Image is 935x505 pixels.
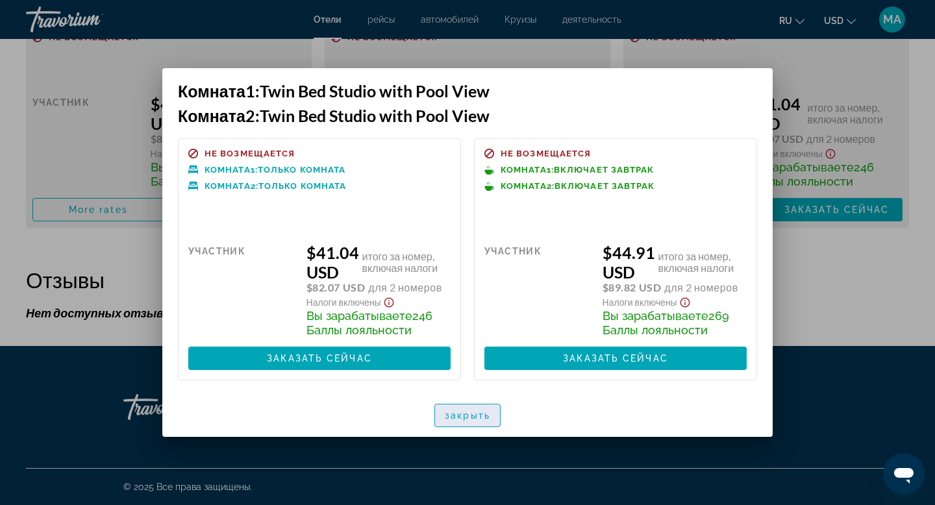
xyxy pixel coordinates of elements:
span: 2: [178,106,260,125]
span: Не возмещается [501,149,591,158]
div: $44.91 USD [603,243,747,282]
span: Комната [205,165,251,175]
span: 269 Баллы лояльности [603,309,729,337]
button: Заказать сейчас [188,347,451,370]
span: Комната [501,165,547,175]
span: для 2 номеров [664,282,738,293]
span: Заказать сейчас [563,353,668,363]
div: участник [188,243,297,337]
span: 2: [205,182,258,190]
span: Комната [178,81,245,101]
span: Комната [178,106,245,125]
span: для 2 номеров [368,282,442,293]
span: Включает завтрак [555,182,655,190]
span: Только комната [258,166,345,174]
span: $89.82 USD [603,282,662,293]
span: Налоги включены [306,297,381,308]
span: итого за номер, включая налоги [658,251,747,274]
button: Show Taxes and Fees disclaimer [677,293,693,308]
span: Только комната [258,182,346,190]
button: Заказать сейчас [484,347,747,370]
div: участник [484,243,593,337]
span: 1: [205,166,258,174]
div: $41.04 USD [306,243,451,282]
button: закрыть [434,404,501,427]
h3: Twin Bed Studio with Pool View [178,81,757,101]
span: Вы зарабатываете [306,309,412,323]
span: $82.07 USD [306,282,366,293]
span: Налоги включены [603,297,677,308]
span: Комната [501,181,547,191]
span: Комната [205,181,251,191]
span: итого за номер, включая налоги [362,251,451,274]
span: Включает завтрак [554,166,654,174]
span: 1: [178,81,260,101]
span: закрыть [445,410,490,421]
span: 2: [501,182,555,190]
h3: Twin Bed Studio with Pool View [178,106,757,125]
span: Не возмещается [205,149,295,158]
span: 1: [501,166,554,174]
span: Вы зарабатываете [603,309,708,323]
iframe: Кнопка запуска окна обмена сообщениями [883,453,925,495]
span: 246 Баллы лояльности [306,309,432,337]
span: Заказать сейчас [267,353,372,363]
button: Show Taxes and Fees disclaimer [381,293,397,308]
